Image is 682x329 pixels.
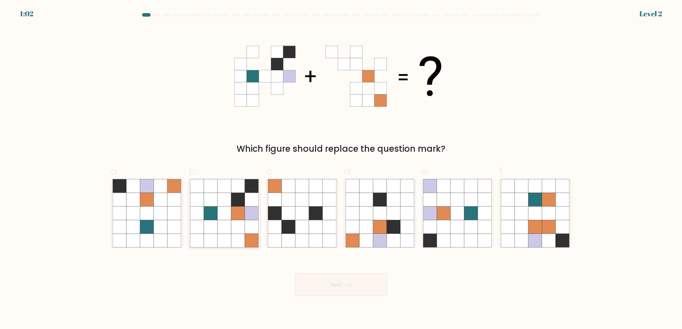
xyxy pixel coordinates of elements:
div: 1:02 [20,9,33,19]
span: b. [189,164,197,178]
button: Next [295,273,387,296]
span: f. [499,164,504,178]
span: e. [422,164,429,178]
span: d. [344,164,352,178]
span: a. [111,164,119,178]
div: Level 2 [639,9,662,19]
span: c. [266,164,274,178]
div: Which figure should replace the question mark? [115,143,567,155]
